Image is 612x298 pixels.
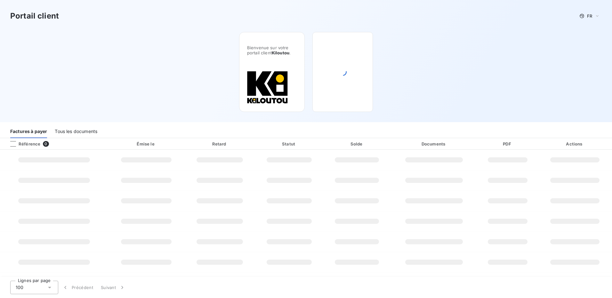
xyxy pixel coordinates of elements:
[256,141,322,147] div: Statut
[58,281,97,294] button: Précédent
[325,141,389,147] div: Solde
[272,50,289,55] span: Kiloutou
[10,125,47,138] div: Factures à payer
[247,71,288,104] img: Company logo
[539,141,611,147] div: Actions
[186,141,254,147] div: Retard
[109,141,183,147] div: Émise le
[392,141,476,147] div: Documents
[16,284,23,291] span: 100
[10,10,59,22] h3: Portail client
[587,13,592,19] span: FR
[97,281,129,294] button: Suivant
[43,141,49,147] span: 0
[55,125,97,138] div: Tous les documents
[5,141,40,147] div: Référence
[247,45,297,55] span: Bienvenue sur votre portail client .
[479,141,536,147] div: PDF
